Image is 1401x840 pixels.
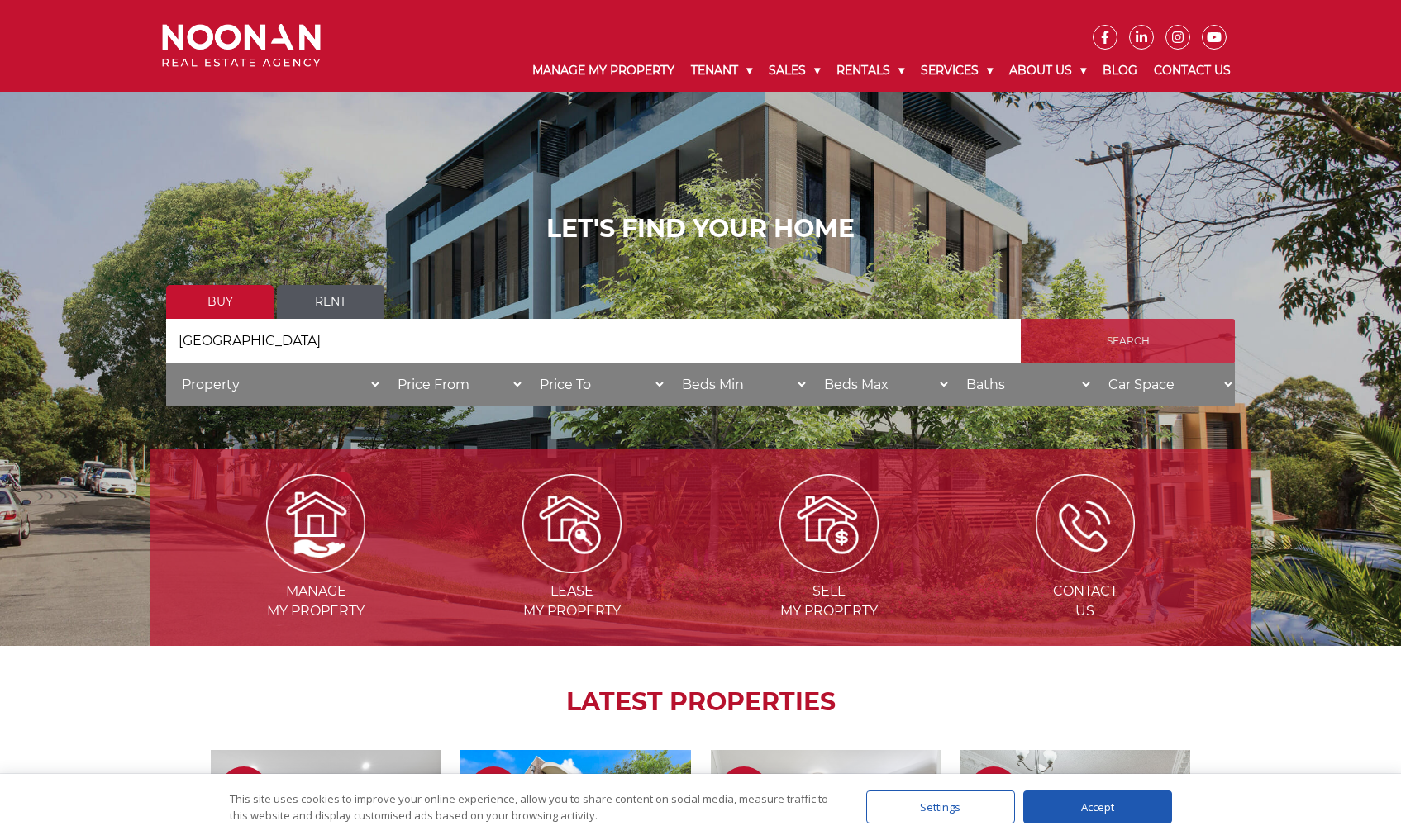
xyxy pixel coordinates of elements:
a: Manage My Property [524,50,683,92]
span: Sell my Property [703,581,955,621]
a: Rentals [828,50,913,92]
a: Leasemy Property [446,515,698,619]
input: Search by suburb, postcode or area [166,319,1021,363]
div: Settings [866,790,1015,823]
a: ContactUs [959,515,1212,619]
a: Rent [277,285,384,319]
span: Contact Us [959,581,1212,621]
h1: LET'S FIND YOUR HOME [166,214,1235,244]
img: Noonan Real Estate Agency [162,24,321,68]
img: Sell my property [779,474,879,573]
a: Services [913,50,1001,92]
a: Contact Us [1146,50,1239,92]
span: Manage my Property [189,581,442,621]
a: Sales [760,50,828,92]
a: Tenant [683,50,760,92]
img: Manage my Property [266,474,365,573]
h2: LATEST PROPERTIES [191,687,1210,717]
a: About Us [1001,50,1094,92]
img: ICONS [1036,474,1135,573]
img: Lease my property [522,474,622,573]
div: This site uses cookies to improve your online experience, allow you to share content on social me... [230,790,833,823]
a: Sellmy Property [703,515,955,619]
a: Managemy Property [189,515,442,619]
div: Accept [1023,790,1172,823]
input: Search [1021,319,1235,363]
span: Lease my Property [446,581,698,621]
a: Buy [166,285,274,319]
a: Blog [1094,50,1146,92]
